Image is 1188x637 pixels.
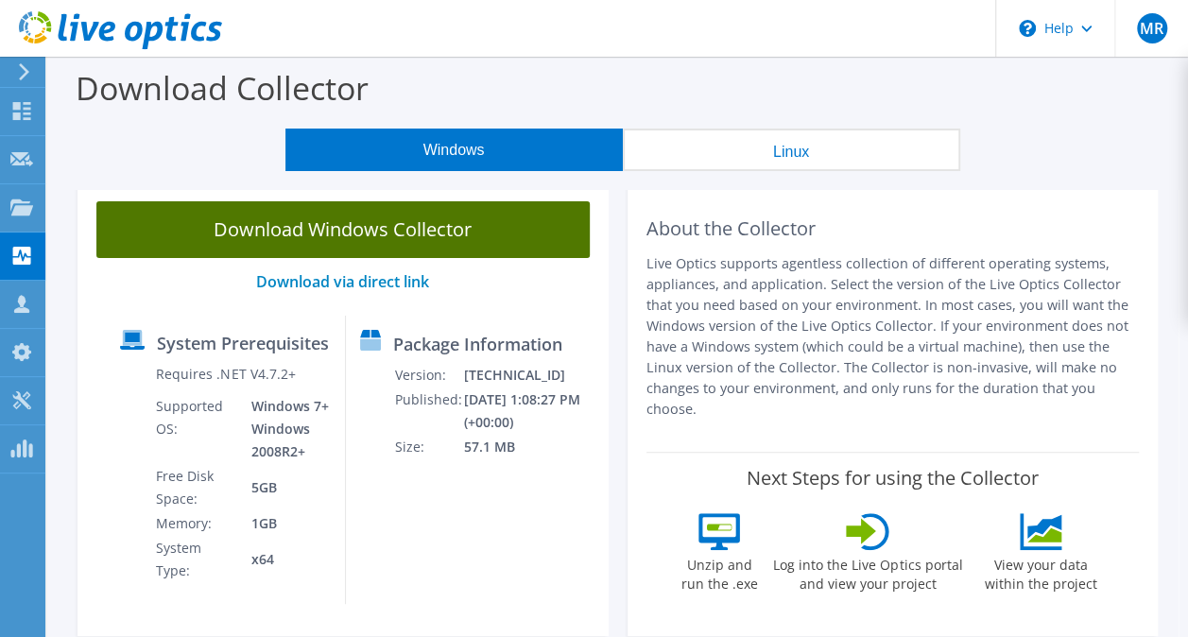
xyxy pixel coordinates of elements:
[155,511,236,536] td: Memory:
[463,387,600,435] td: [DATE] 1:08:27 PM (+00:00)
[973,550,1109,594] label: View your data within the project
[237,511,331,536] td: 1GB
[463,435,600,459] td: 57.1 MB
[155,464,236,511] td: Free Disk Space:
[285,129,623,171] button: Windows
[646,253,1140,420] p: Live Optics supports agentless collection of different operating systems, appliances, and applica...
[156,365,295,384] label: Requires .NET V4.7.2+
[772,550,963,594] label: Log into the Live Optics portal and view your project
[237,536,331,583] td: x64
[393,335,562,353] label: Package Information
[747,467,1039,490] label: Next Steps for using the Collector
[1137,13,1167,43] span: MR
[394,435,463,459] td: Size:
[96,201,590,258] a: Download Windows Collector
[155,536,236,583] td: System Type:
[394,363,463,387] td: Version:
[237,394,331,464] td: Windows 7+ Windows 2008R2+
[676,550,763,594] label: Unzip and run the .exe
[1019,20,1036,37] svg: \n
[463,363,600,387] td: [TECHNICAL_ID]
[155,394,236,464] td: Supported OS:
[157,334,329,353] label: System Prerequisites
[646,217,1140,240] h2: About the Collector
[76,66,369,110] label: Download Collector
[237,464,331,511] td: 5GB
[256,271,429,292] a: Download via direct link
[394,387,463,435] td: Published:
[623,129,960,171] button: Linux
